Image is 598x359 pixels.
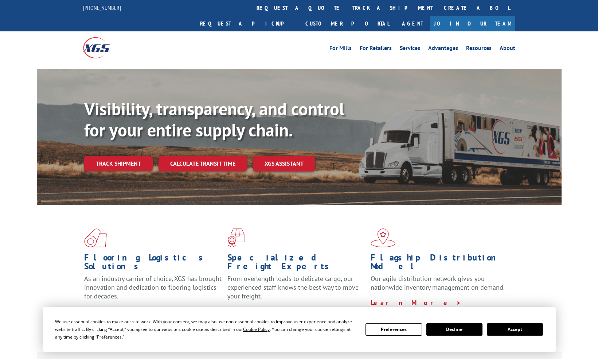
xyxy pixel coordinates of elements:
[84,97,344,141] b: Visibility, transparency, and control for your entire supply chain.
[500,45,515,53] a: About
[428,45,458,53] a: Advantages
[97,334,122,340] span: Preferences
[430,16,515,31] a: Join Our Team
[366,323,422,336] button: Preferences
[466,45,492,53] a: Resources
[400,45,420,53] a: Services
[300,16,395,31] a: Customer Portal
[253,156,315,171] a: XGS ASSISTANT
[227,228,245,247] img: xgs-icon-focused-on-flooring-red
[55,318,357,341] div: We use essential cookies to make our site work. With your consent, we may also use non-essential ...
[84,253,222,274] h1: Flooring Logistics Solutions
[43,307,556,352] div: Cookie Consent Prompt
[371,274,505,292] span: Our agile distribution network gives you nationwide inventory management on demand.
[243,326,270,332] span: Cookie Policy
[371,253,508,274] h1: Flagship Distribution Model
[371,298,461,307] a: Learn More >
[426,323,482,336] button: Decline
[84,274,222,300] span: As an industry carrier of choice, XGS has brought innovation and dedication to flooring logistics...
[84,156,153,171] a: Track shipment
[371,228,396,247] img: xgs-icon-flagship-distribution-model-red
[487,323,543,336] button: Accept
[83,4,121,11] a: [PHONE_NUMBER]
[360,45,392,53] a: For Retailers
[84,228,107,247] img: xgs-icon-total-supply-chain-intelligence-red
[227,253,365,274] h1: Specialized Freight Experts
[395,16,430,31] a: Agent
[195,16,300,31] a: Request a pickup
[227,274,365,307] p: From overlength loads to delicate cargo, our experienced staff knows the best way to move your fr...
[329,45,352,53] a: For Mills
[159,156,247,171] a: Calculate transit time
